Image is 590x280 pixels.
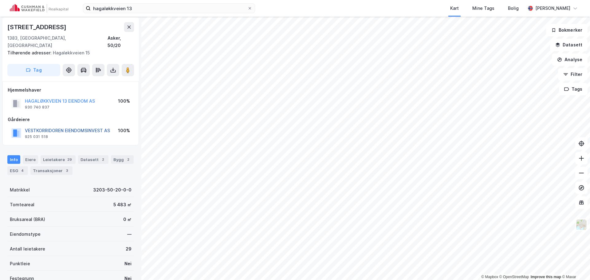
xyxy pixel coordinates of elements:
[91,4,247,13] input: Søk på adresse, matrikkel, gårdeiere, leietakere eller personer
[10,216,45,223] div: Bruksareal (BRA)
[559,250,590,280] div: Kontrollprogram for chat
[30,166,73,175] div: Transaksjoner
[41,155,76,164] div: Leietakere
[124,260,132,267] div: Nei
[558,68,588,81] button: Filter
[7,155,20,164] div: Info
[8,86,134,94] div: Hjemmelshaver
[7,49,129,57] div: Hagaløkkveien 15
[481,275,498,279] a: Mapbox
[111,155,134,164] div: Bygg
[546,24,588,36] button: Bokmerker
[559,83,588,95] button: Tags
[7,64,60,76] button: Tag
[108,34,134,49] div: Asker, 50/20
[531,275,561,279] a: Improve this map
[113,201,132,208] div: 5 483 ㎡
[118,127,130,134] div: 100%
[64,168,70,174] div: 3
[23,155,38,164] div: Eiere
[10,4,68,13] img: cushman-wakefield-realkapital-logo.202ea83816669bd177139c58696a8fa1.svg
[10,231,41,238] div: Eiendomstype
[125,156,131,163] div: 2
[7,22,68,32] div: [STREET_ADDRESS]
[535,5,570,12] div: [PERSON_NAME]
[499,275,529,279] a: OpenStreetMap
[8,116,134,123] div: Gårdeiere
[25,105,49,110] div: 930 740 837
[508,5,519,12] div: Bolig
[7,50,53,55] span: Tilhørende adresser:
[66,156,73,163] div: 29
[10,245,45,253] div: Antall leietakere
[7,166,28,175] div: ESG
[450,5,459,12] div: Kart
[7,34,108,49] div: 1383, [GEOGRAPHIC_DATA], [GEOGRAPHIC_DATA]
[576,219,587,231] img: Z
[552,53,588,66] button: Analyse
[100,156,106,163] div: 2
[472,5,494,12] div: Mine Tags
[127,231,132,238] div: —
[25,134,48,139] div: 925 031 518
[10,186,30,194] div: Matrikkel
[118,97,130,105] div: 100%
[19,168,26,174] div: 4
[126,245,132,253] div: 29
[123,216,132,223] div: 0 ㎡
[559,250,590,280] iframe: Chat Widget
[10,260,30,267] div: Punktleie
[10,201,34,208] div: Tomteareal
[550,39,588,51] button: Datasett
[93,186,132,194] div: 3203-50-20-0-0
[78,155,108,164] div: Datasett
